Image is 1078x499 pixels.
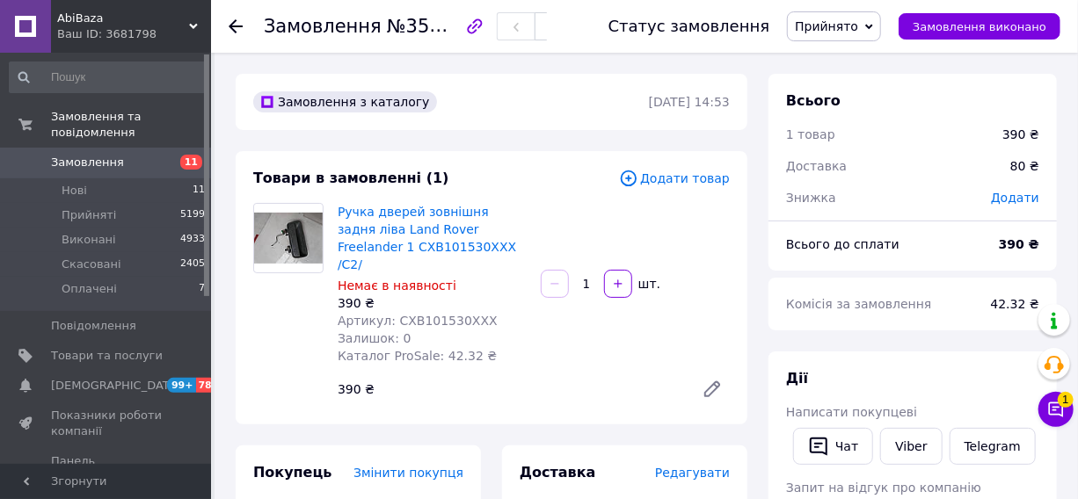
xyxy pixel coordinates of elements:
[338,278,456,293] span: Немає в наявності
[180,232,205,248] span: 4933
[786,297,932,311] span: Комісія за замовлення
[180,155,202,170] span: 11
[264,16,382,37] span: Замовлення
[786,405,917,419] span: Написати покупцеві
[9,61,207,93] input: Пошук
[57,11,189,26] span: AbiBaza
[991,297,1039,311] span: 42.32 ₴
[331,377,688,401] div: 390 ₴
[991,191,1039,205] span: Додати
[254,213,323,264] img: Ручка дверей зовнішня задня ліва Land Rover Freelander 1 CXB101530XXX /C2/
[62,207,116,223] span: Прийняті
[608,18,770,35] div: Статус замовлення
[1002,126,1039,143] div: 390 ₴
[51,453,163,485] span: Панель управління
[338,331,412,345] span: Залишок: 0
[338,294,527,312] div: 390 ₴
[51,155,124,170] span: Замовлення
[520,464,596,481] span: Доставка
[899,13,1060,40] button: Замовлення виконано
[62,232,116,248] span: Виконані
[167,378,196,393] span: 99+
[338,205,516,271] a: Ручка дверей зовнішня задня ліва Land Rover Freelander 1 CXB101530XXX /C2/
[786,370,808,387] span: Дії
[62,183,87,199] span: Нові
[338,349,497,363] span: Каталог ProSale: 42.32 ₴
[180,257,205,272] span: 2405
[253,170,449,186] span: Товари в замовленні (1)
[253,91,437,112] div: Замовлення з каталогу
[634,275,662,293] div: шт.
[199,281,205,297] span: 7
[196,378,216,393] span: 78
[253,464,332,481] span: Покупець
[229,18,243,35] div: Повернутися назад
[999,237,1039,251] b: 390 ₴
[1000,147,1050,185] div: 80 ₴
[793,428,873,465] button: Чат
[695,372,730,407] a: Редагувати
[786,92,841,109] span: Всього
[51,109,211,141] span: Замовлення та повідомлення
[51,318,136,334] span: Повідомлення
[786,237,900,251] span: Всього до сплати
[338,314,498,328] span: Артикул: CXB101530XXX
[51,378,181,394] span: [DEMOGRAPHIC_DATA]
[180,207,205,223] span: 5199
[51,348,163,364] span: Товари та послуги
[786,481,981,495] span: Запит на відгук про компанію
[387,15,512,37] span: №356888592
[786,127,835,141] span: 1 товар
[786,159,847,173] span: Доставка
[619,169,730,188] span: Додати товар
[655,466,730,480] span: Редагувати
[193,183,205,199] span: 11
[1038,392,1074,427] button: Чат з покупцем1
[795,19,858,33] span: Прийнято
[353,466,463,480] span: Змінити покупця
[51,408,163,439] span: Показники роботи компанії
[1058,392,1074,408] span: 1
[57,26,211,42] div: Ваш ID: 3681798
[649,95,730,109] time: [DATE] 14:53
[913,20,1046,33] span: Замовлення виконано
[62,257,121,272] span: Скасовані
[786,191,836,205] span: Знижка
[62,281,117,297] span: Оплачені
[950,428,1036,465] a: Telegram
[880,428,942,465] a: Viber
